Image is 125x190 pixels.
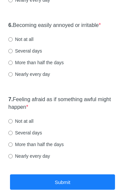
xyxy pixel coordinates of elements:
[8,97,13,102] strong: 7.
[8,22,101,30] label: Becoming easily annoyed or irritable
[8,48,42,55] label: Several days
[8,23,13,28] strong: 6.
[8,143,13,147] input: More than half the days
[8,96,117,111] label: Feeling afraid as if something awful might happen
[8,36,33,43] label: Not at all
[8,141,64,148] label: More than half the days
[8,118,33,125] label: Not at all
[8,49,13,54] input: Several days
[8,60,64,66] label: More than half the days
[8,73,13,77] input: Nearly every day
[8,153,50,160] label: Nearly every day
[8,119,13,124] input: Not at all
[8,61,13,65] input: More than half the days
[8,154,13,159] input: Nearly every day
[8,71,50,78] label: Nearly every day
[8,38,13,42] input: Not at all
[8,131,13,135] input: Several days
[8,130,42,136] label: Several days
